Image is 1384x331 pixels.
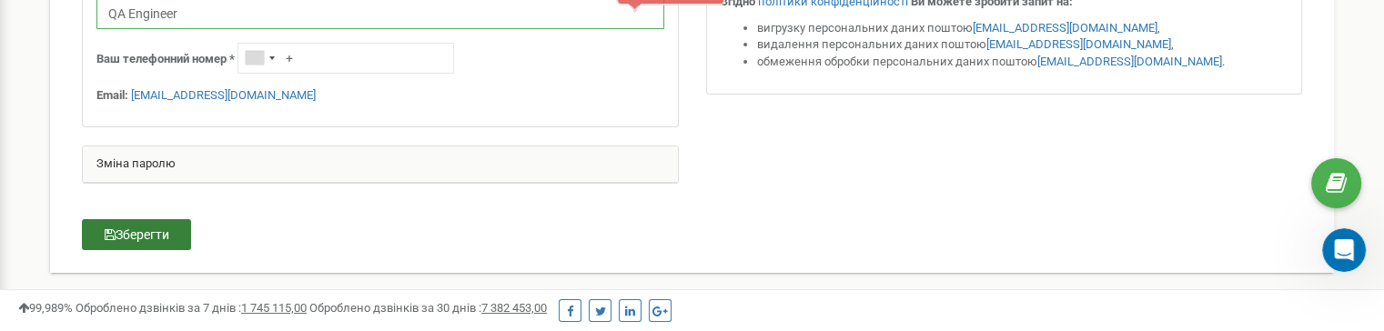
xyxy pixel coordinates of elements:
[96,51,235,68] label: Ваш телефонний номер *
[96,88,128,102] strong: Email:
[757,54,1288,71] li: обмеження обробки персональних даних поштою .
[1037,55,1222,68] a: [EMAIL_ADDRESS][DOMAIN_NAME]
[131,88,316,102] a: [EMAIL_ADDRESS][DOMAIN_NAME]
[82,219,191,250] button: Зберегти
[1322,228,1366,272] iframe: Intercom live chat
[241,301,307,315] u: 1 745 115,00
[973,21,1157,35] a: [EMAIL_ADDRESS][DOMAIN_NAME]
[76,301,307,315] span: Оброблено дзвінків за 7 днів :
[18,301,73,315] span: 99,989%
[309,301,547,315] span: Оброблено дзвінків за 30 днів :
[757,36,1288,54] li: видалення персональних даних поштою ,
[83,146,678,183] div: Зміна паролю
[481,301,547,315] u: 7 382 453,00
[238,44,280,73] div: Telephone country code
[757,20,1288,37] li: вигрузку персональних даних поштою ,
[986,37,1171,51] a: [EMAIL_ADDRESS][DOMAIN_NAME]
[237,43,454,74] input: +1-800-555-55-55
